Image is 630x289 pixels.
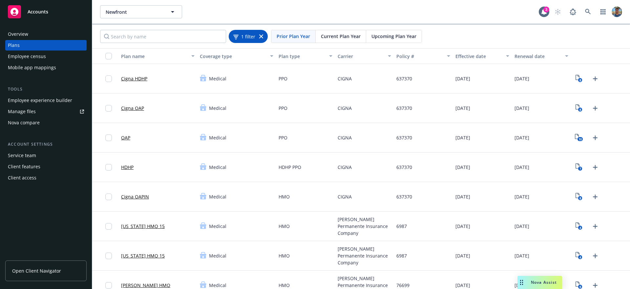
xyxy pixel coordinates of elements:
a: Manage files [5,106,87,117]
a: Plans [5,40,87,51]
input: Toggle Row Selected [105,105,112,112]
div: Tools [5,86,87,93]
span: [DATE] [455,134,470,141]
span: Open Client Navigator [12,267,61,274]
div: Coverage type [200,53,266,60]
button: Renewal date [512,48,571,64]
a: Employee census [5,51,87,62]
span: CIGNA [338,75,352,82]
text: 4 [579,226,581,230]
a: Upload Plan Documents [590,221,600,232]
a: View Plan Documents [574,221,584,232]
span: 637370 [396,164,412,171]
span: [DATE] [514,105,529,112]
span: CIGNA [338,164,352,171]
span: Medical [209,164,226,171]
span: Medical [209,282,226,289]
a: View Plan Documents [574,133,584,143]
div: Drag to move [517,276,526,289]
button: Plan name [118,48,197,64]
input: Toggle Row Selected [105,253,112,259]
div: Renewal date [514,53,561,60]
span: [DATE] [514,75,529,82]
a: Start snowing [551,5,564,18]
button: Newfront [100,5,182,18]
a: [US_STATE] HMO 15 [121,252,165,259]
text: 6 [579,285,581,289]
span: [DATE] [514,134,529,141]
a: Upload Plan Documents [590,192,600,202]
a: Cigna OAPIN [121,193,149,200]
a: View Plan Documents [574,103,584,114]
text: 10 [578,137,582,141]
span: Prior Plan Year [277,33,310,40]
a: Client access [5,173,87,183]
input: Search by name [100,30,226,43]
span: CIGNA [338,193,352,200]
div: Plan type [279,53,325,60]
span: HMO [279,252,290,259]
a: Accounts [5,3,87,21]
a: Search [581,5,595,18]
span: HMO [279,223,290,230]
span: Medical [209,252,226,259]
span: HMO [279,193,290,200]
div: Carrier [338,53,384,60]
span: [DATE] [455,252,470,259]
span: HMO [279,282,290,289]
span: Newfront [106,9,162,15]
div: Mobile app mappings [8,62,56,73]
input: Toggle Row Selected [105,223,112,230]
button: Carrier [335,48,394,64]
span: [PERSON_NAME] Permanente Insurance Company [338,245,391,266]
div: Service team [8,150,36,161]
span: [DATE] [455,193,470,200]
span: [PERSON_NAME] Permanente Insurance Company [338,216,391,237]
a: Mobile app mappings [5,62,87,73]
span: 637370 [396,193,412,200]
a: Cigna OAP [121,105,144,112]
span: CIGNA [338,105,352,112]
a: Upload Plan Documents [590,103,600,114]
div: Nova compare [8,117,40,128]
input: Toggle Row Selected [105,194,112,200]
div: Plan name [121,53,187,60]
span: 637370 [396,134,412,141]
span: [DATE] [514,223,529,230]
span: Medical [209,105,226,112]
a: Employee experience builder [5,95,87,106]
a: Upload Plan Documents [590,162,600,173]
a: Overview [5,29,87,39]
span: [DATE] [455,75,470,82]
span: [DATE] [455,164,470,171]
span: [DATE] [455,223,470,230]
div: Employee census [8,51,46,62]
span: Upcoming Plan Year [371,33,416,40]
a: Upload Plan Documents [590,251,600,261]
div: Overview [8,29,28,39]
span: CIGNA [338,134,352,141]
div: Account settings [5,141,87,148]
div: Client access [8,173,36,183]
span: [DATE] [514,164,529,171]
a: Nova compare [5,117,87,128]
text: 8 [579,78,581,82]
span: PPO [279,134,287,141]
a: Client features [5,161,87,172]
span: [DATE] [514,252,529,259]
span: Medical [209,134,226,141]
span: Medical [209,193,226,200]
a: Service team [5,150,87,161]
a: Switch app [597,5,610,18]
span: 76699 [396,282,409,289]
button: Coverage type [197,48,276,64]
a: Upload Plan Documents [590,73,600,84]
input: Toggle Row Selected [105,164,112,171]
a: OAP [121,134,130,141]
img: photo [612,7,622,17]
text: 7 [579,167,581,171]
span: 1 filter [241,33,255,40]
button: Effective date [453,48,512,64]
span: Current Plan Year [321,33,361,40]
span: [DATE] [514,282,529,289]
